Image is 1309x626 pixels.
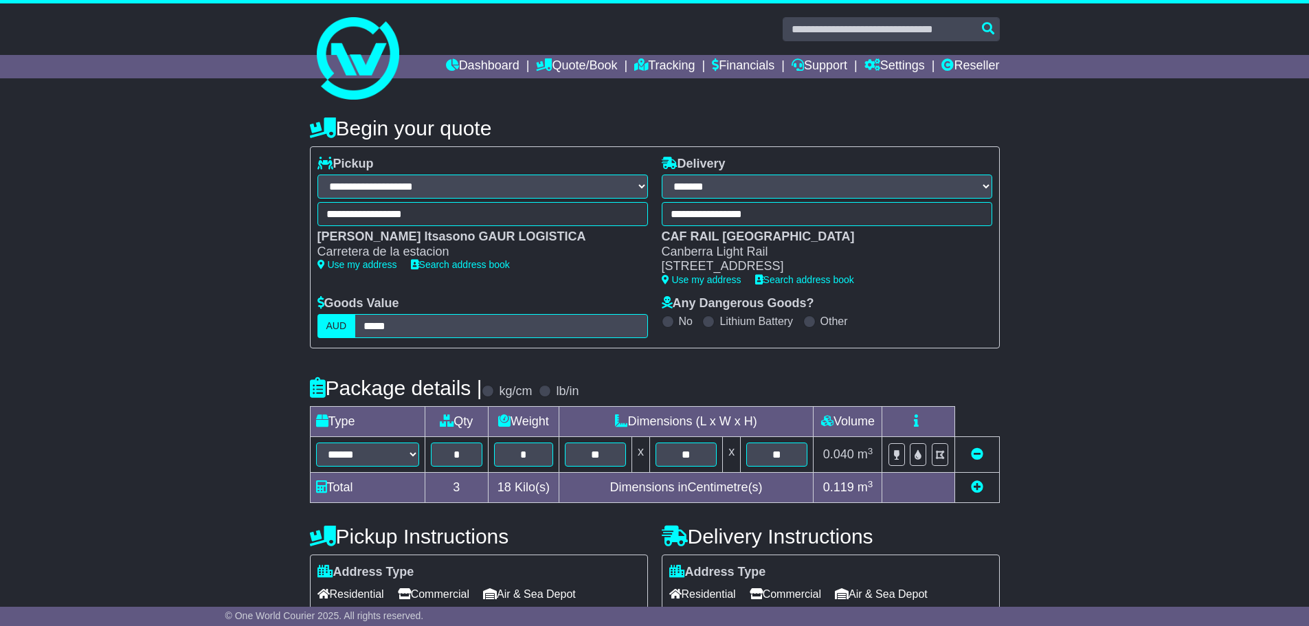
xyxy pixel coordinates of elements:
label: Delivery [662,157,726,172]
label: Address Type [317,565,414,580]
sup: 3 [868,479,873,489]
div: Canberra Light Rail [662,245,978,260]
a: Settings [864,55,925,78]
span: Air & Sea Depot [835,583,928,605]
div: [PERSON_NAME] Itsasono GAUR LOGISTICA [317,230,634,245]
h4: Pickup Instructions [310,525,648,548]
span: © One World Courier 2025. All rights reserved. [225,610,424,621]
label: Other [820,315,848,328]
a: Remove this item [971,447,983,461]
span: 18 [497,480,511,494]
span: m [858,480,873,494]
a: Use my address [662,274,741,285]
span: 0.119 [823,480,854,494]
a: Add new item [971,480,983,494]
td: Type [310,407,425,437]
span: Residential [317,583,384,605]
span: Commercial [398,583,469,605]
td: Kilo(s) [489,473,559,503]
span: Commercial [750,583,821,605]
a: Support [792,55,847,78]
td: Volume [814,407,882,437]
sup: 3 [868,446,873,456]
div: CAF RAIL [GEOGRAPHIC_DATA] [662,230,978,245]
td: Dimensions in Centimetre(s) [559,473,814,503]
td: x [723,437,741,473]
td: 3 [425,473,489,503]
span: m [858,447,873,461]
label: AUD [317,314,356,338]
h4: Package details | [310,377,482,399]
a: Tracking [634,55,695,78]
label: Pickup [317,157,374,172]
a: Dashboard [446,55,519,78]
td: x [631,437,649,473]
a: Quote/Book [536,55,617,78]
span: Residential [669,583,736,605]
div: Carretera de la estacion [317,245,634,260]
a: Search address book [755,274,854,285]
td: Qty [425,407,489,437]
a: Use my address [317,259,397,270]
td: Weight [489,407,559,437]
h4: Begin your quote [310,117,1000,139]
a: Search address book [411,259,510,270]
label: lb/in [556,384,579,399]
label: kg/cm [499,384,532,399]
label: Lithium Battery [719,315,793,328]
a: Reseller [941,55,999,78]
label: Any Dangerous Goods? [662,296,814,311]
label: Address Type [669,565,766,580]
label: Goods Value [317,296,399,311]
td: Dimensions (L x W x H) [559,407,814,437]
span: Air & Sea Depot [483,583,576,605]
h4: Delivery Instructions [662,525,1000,548]
a: Financials [712,55,774,78]
div: [STREET_ADDRESS] [662,259,978,274]
span: 0.040 [823,447,854,461]
td: Total [310,473,425,503]
label: No [679,315,693,328]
